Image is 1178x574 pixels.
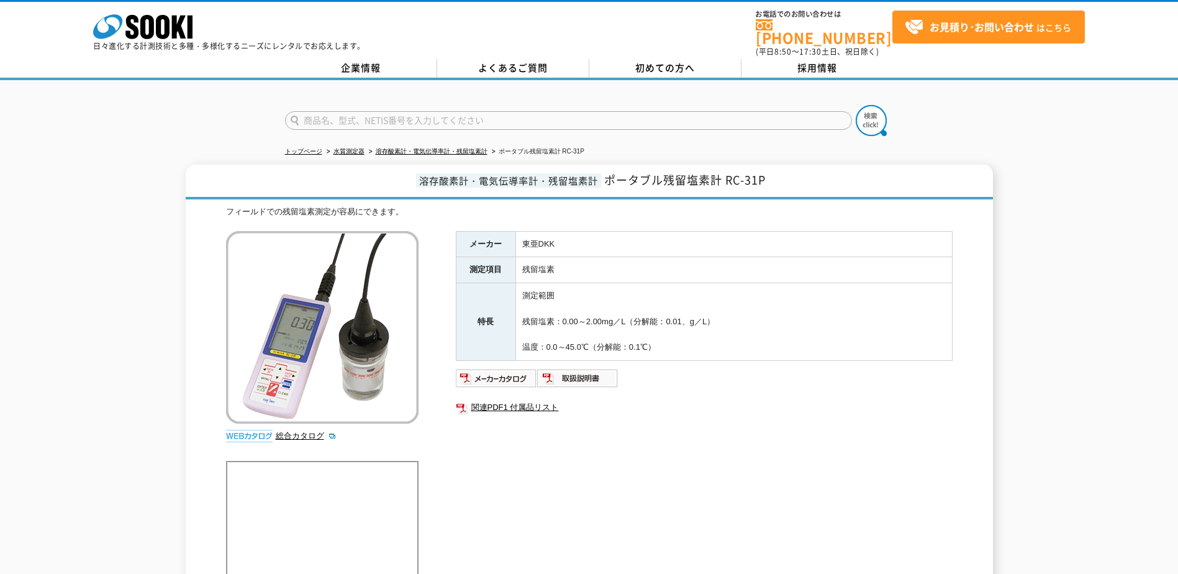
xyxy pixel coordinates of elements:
img: ポータブル残留塩素計 RC-31P [226,231,419,424]
span: 初めての方へ [635,61,695,75]
a: トップページ [285,148,322,155]
a: 溶存酸素計・電気伝導率計・残留塩素計 [376,148,487,155]
img: 取扱説明書 [537,368,618,388]
img: メーカーカタログ [456,368,537,388]
div: フィールドでの残留塩素測定が容易にできます。 [226,206,953,219]
a: メーカーカタログ [456,376,537,386]
td: 残留塩素 [515,257,952,283]
a: 初めての方へ [589,59,741,78]
span: お電話でのお問い合わせは [756,11,892,18]
span: 8:50 [774,46,792,57]
span: 17:30 [799,46,822,57]
span: ポータブル残留塩素計 RC-31P [604,171,766,188]
th: メーカー [456,231,515,257]
a: 総合カタログ [276,431,337,440]
a: 採用情報 [741,59,894,78]
a: 関連PDF1 付属品リスト [456,399,953,416]
a: 取扱説明書 [537,376,618,386]
input: 商品名、型式、NETIS番号を入力してください [285,111,852,130]
a: [PHONE_NUMBER] [756,19,892,45]
a: よくあるご質問 [437,59,589,78]
th: 特長 [456,283,515,361]
td: 測定範囲 残留塩素：0.00～2.00mg／L（分解能：0.01、g／L） 温度：0.0～45.0℃（分解能：0.1℃） [515,283,952,361]
img: webカタログ [226,430,273,442]
a: お見積り･お問い合わせはこちら [892,11,1085,43]
span: 溶存酸素計・電気伝導率計・残留塩素計 [416,173,601,188]
td: 東亜DKK [515,231,952,257]
span: はこちら [905,18,1071,37]
li: ポータブル残留塩素計 RC-31P [489,145,584,158]
span: (平日 ～ 土日、祝日除く) [756,46,879,57]
strong: お見積り･お問い合わせ [930,19,1034,34]
img: btn_search.png [856,105,887,136]
a: 水質測定器 [333,148,365,155]
p: 日々進化する計測技術と多種・多様化するニーズにレンタルでお応えします。 [93,42,365,50]
th: 測定項目 [456,257,515,283]
a: 企業情報 [285,59,437,78]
